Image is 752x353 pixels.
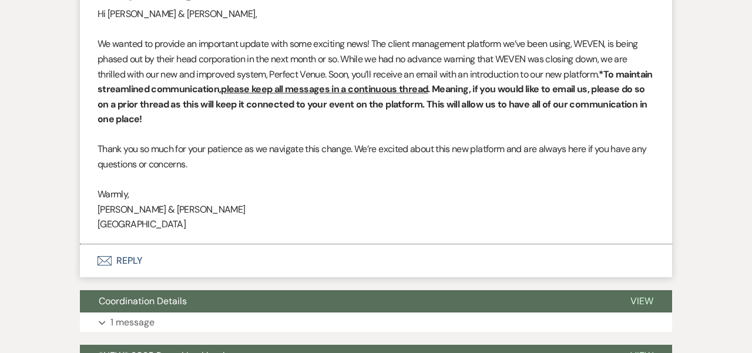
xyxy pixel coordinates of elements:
[80,312,672,332] button: 1 message
[98,217,654,232] p: [GEOGRAPHIC_DATA]
[110,315,155,330] p: 1 message
[80,244,672,277] button: Reply
[98,202,654,217] p: [PERSON_NAME] & [PERSON_NAME]
[98,6,654,22] p: Hi [PERSON_NAME] & [PERSON_NAME],
[221,83,428,95] u: please keep all messages in a continuous thread
[80,290,612,312] button: Coordination Details
[612,290,672,312] button: View
[98,187,654,202] p: Warmly,
[99,295,187,307] span: Coordination Details
[98,142,654,172] p: Thank you so much for your patience as we navigate this change. We’re excited about this new plat...
[630,295,653,307] span: View
[98,36,654,127] p: We wanted to provide an important update with some exciting news! The client management platform ...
